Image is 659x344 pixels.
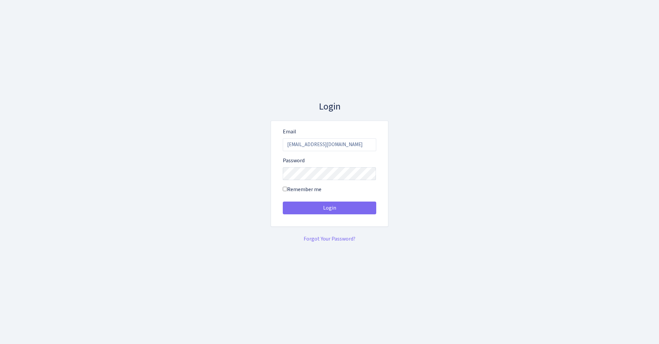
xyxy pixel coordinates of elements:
button: Login [283,202,376,214]
label: Password [283,157,305,165]
a: Forgot Your Password? [304,235,355,243]
input: Remember me [283,187,287,191]
h3: Login [271,101,388,113]
label: Email [283,128,296,136]
label: Remember me [283,185,321,193]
